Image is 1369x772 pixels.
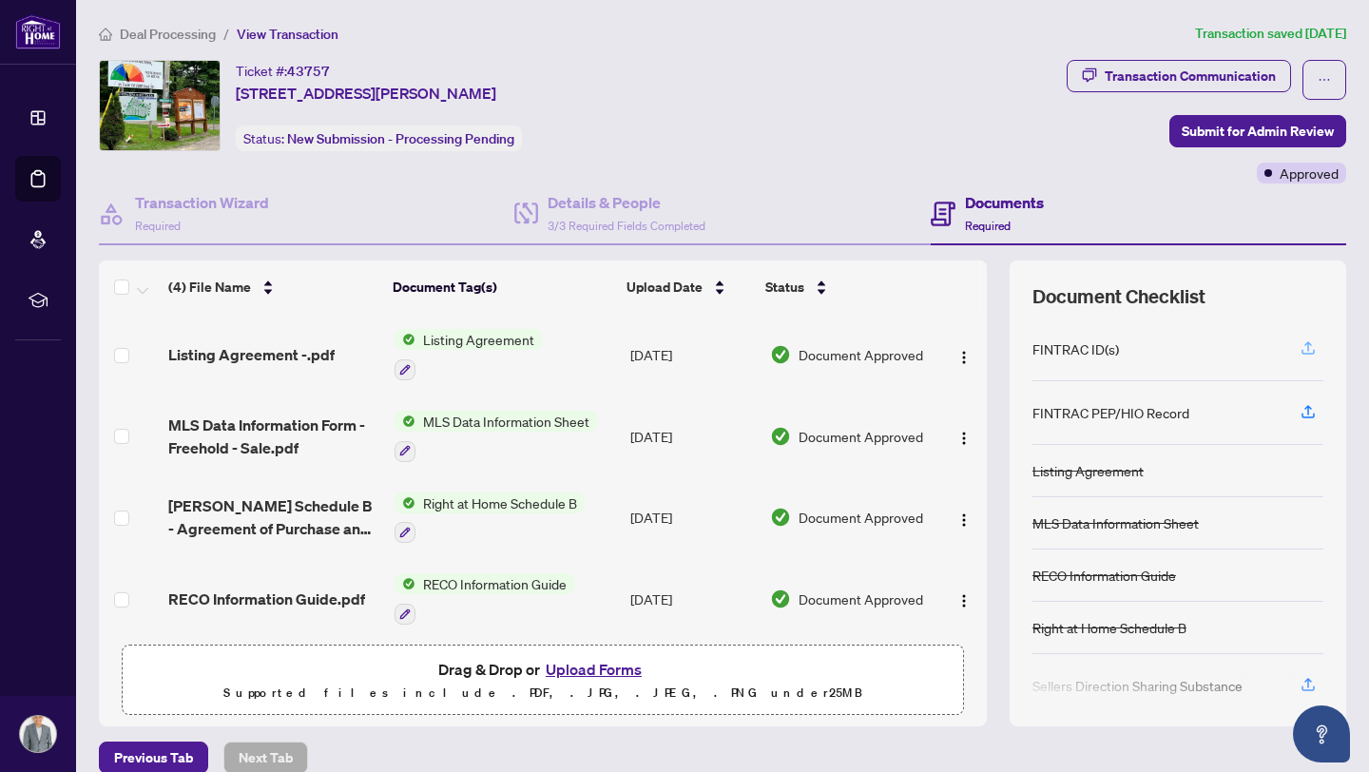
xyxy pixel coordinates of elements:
span: MLS Data Information Form - Freehold - Sale.pdf [168,414,379,459]
img: Status Icon [395,492,415,513]
span: Required [965,219,1011,233]
span: Listing Agreement -.pdf [168,343,335,366]
img: Logo [956,431,972,446]
img: logo [15,14,61,49]
button: Open asap [1293,705,1350,762]
img: Document Status [770,507,791,528]
td: [DATE] [623,477,762,559]
th: Upload Date [619,261,758,314]
span: Document Approved [799,426,923,447]
button: Logo [949,421,979,452]
img: Status Icon [395,411,415,432]
span: Deal Processing [120,26,216,43]
td: [DATE] [623,558,762,640]
button: Logo [949,584,979,614]
span: RECO Information Guide [415,573,574,594]
img: Logo [956,593,972,608]
img: IMG-X12281328_1.jpg [100,61,220,150]
td: [DATE] [623,314,762,396]
p: Supported files include .PDF, .JPG, .JPEG, .PNG under 25 MB [134,682,952,704]
span: home [99,28,112,41]
span: View Transaction [237,26,338,43]
th: Document Tag(s) [385,261,619,314]
span: RECO Information Guide.pdf [168,588,365,610]
div: Ticket #: [236,60,330,82]
h4: Documents [965,191,1044,214]
span: Document Approved [799,589,923,609]
span: [STREET_ADDRESS][PERSON_NAME] [236,82,496,105]
span: New Submission - Processing Pending [287,130,514,147]
span: Right at Home Schedule B [415,492,585,513]
span: Required [135,219,181,233]
button: Upload Forms [540,657,647,682]
td: [DATE] [623,396,762,477]
img: Document Status [770,589,791,609]
span: Submit for Admin Review [1182,116,1334,146]
span: Listing Agreement [415,329,542,350]
button: Logo [949,502,979,532]
button: Status IconRECO Information Guide [395,573,574,625]
th: Status [758,261,932,314]
span: Upload Date [627,277,703,298]
span: Document Checklist [1032,283,1205,310]
li: / [223,23,229,45]
button: Transaction Communication [1067,60,1291,92]
button: Logo [949,339,979,370]
div: FINTRAC ID(s) [1032,338,1119,359]
button: Status IconListing Agreement [395,329,542,380]
img: Logo [956,350,972,365]
span: Document Approved [799,507,923,528]
span: Approved [1280,163,1339,183]
h4: Details & People [548,191,705,214]
span: ellipsis [1318,73,1331,87]
img: Status Icon [395,329,415,350]
button: Status IconMLS Data Information Sheet [395,411,597,462]
div: Right at Home Schedule B [1032,617,1186,638]
span: Drag & Drop orUpload FormsSupported files include .PDF, .JPG, .JPEG, .PNG under25MB [123,646,963,716]
span: [PERSON_NAME] Schedule B - Agreement of Purchase and Sale 1.pdf [168,494,379,540]
img: Document Status [770,426,791,447]
span: Status [765,277,804,298]
img: Logo [956,512,972,528]
span: 3/3 Required Fields Completed [548,219,705,233]
span: Drag & Drop or [438,657,647,682]
button: Submit for Admin Review [1169,115,1346,147]
div: Listing Agreement [1032,460,1144,481]
img: Status Icon [395,573,415,594]
button: Status IconRight at Home Schedule B [395,492,585,544]
img: Document Status [770,344,791,365]
div: RECO Information Guide [1032,565,1176,586]
th: (4) File Name [161,261,386,314]
h4: Transaction Wizard [135,191,269,214]
div: Status: [236,125,522,151]
article: Transaction saved [DATE] [1195,23,1346,45]
div: FINTRAC PEP/HIO Record [1032,402,1189,423]
span: Document Approved [799,344,923,365]
span: 43757 [287,63,330,80]
div: Transaction Communication [1105,61,1276,91]
img: Profile Icon [20,716,56,752]
div: MLS Data Information Sheet [1032,512,1199,533]
span: (4) File Name [168,277,251,298]
span: MLS Data Information Sheet [415,411,597,432]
